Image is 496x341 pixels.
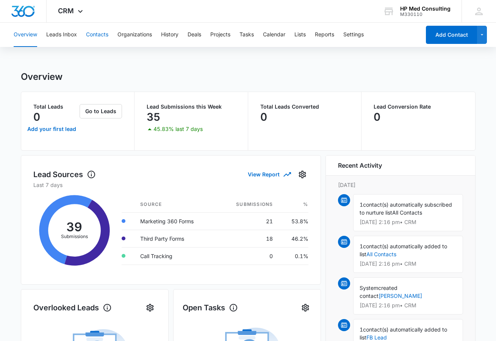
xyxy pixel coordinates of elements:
[366,334,387,341] a: FB Lead
[360,326,363,333] span: 1
[58,7,74,15] span: CRM
[426,26,477,44] button: Add Contact
[217,247,279,265] td: 0
[360,220,457,225] p: [DATE] 2:16 pm • CRM
[21,71,63,83] h1: Overview
[147,111,160,123] p: 35
[279,212,308,230] td: 53.8%
[147,104,236,109] p: Lead Submissions this Week
[183,302,238,313] h1: Open Tasks
[379,293,422,299] a: [PERSON_NAME]
[248,168,290,181] button: View Report
[239,23,254,47] button: Tasks
[217,196,279,213] th: Submissions
[14,23,37,47] button: Overview
[153,126,203,132] p: 45.83% last 7 days
[33,169,96,180] h1: Lead Sources
[360,303,457,308] p: [DATE] 2:16 pm • CRM
[338,161,382,170] h6: Recent Activity
[260,104,349,109] p: Total Leads Converted
[263,23,285,47] button: Calendar
[161,23,178,47] button: History
[366,251,396,257] a: All Contacts
[33,104,78,109] p: Total Leads
[33,181,308,189] p: Last 7 days
[400,12,451,17] div: account id
[80,104,122,118] button: Go to Leads
[360,243,363,249] span: 1
[374,111,380,123] p: 0
[46,23,77,47] button: Leads Inbox
[144,302,156,314] button: Settings
[80,108,122,114] a: Go to Leads
[134,230,217,247] td: Third Party Forms
[33,302,112,313] h1: Overlooked Leads
[360,201,452,216] span: contact(s) automatically subscribed to nurture list
[134,247,217,265] td: Call Tracking
[294,23,306,47] button: Lists
[299,302,311,314] button: Settings
[360,201,363,208] span: 1
[210,23,230,47] button: Projects
[188,23,201,47] button: Deals
[374,104,463,109] p: Lead Conversion Rate
[360,261,457,266] p: [DATE] 2:16 pm • CRM
[279,196,308,213] th: %
[360,243,447,257] span: contact(s) automatically added to list
[134,196,217,213] th: Source
[217,212,279,230] td: 21
[217,230,279,247] td: 18
[343,23,364,47] button: Settings
[279,247,308,265] td: 0.1%
[279,230,308,247] td: 46.2%
[134,212,217,230] td: Marketing 360 Forms
[315,23,334,47] button: Reports
[360,285,397,299] span: created contact
[33,111,40,123] p: 0
[360,285,378,291] span: System
[392,209,422,216] span: All Contacts
[260,111,267,123] p: 0
[338,181,463,189] p: [DATE]
[360,326,447,341] span: contact(s) automatically added to list
[400,6,451,12] div: account name
[296,168,308,181] button: Settings
[26,120,78,138] a: Add your first lead
[117,23,152,47] button: Organizations
[86,23,108,47] button: Contacts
